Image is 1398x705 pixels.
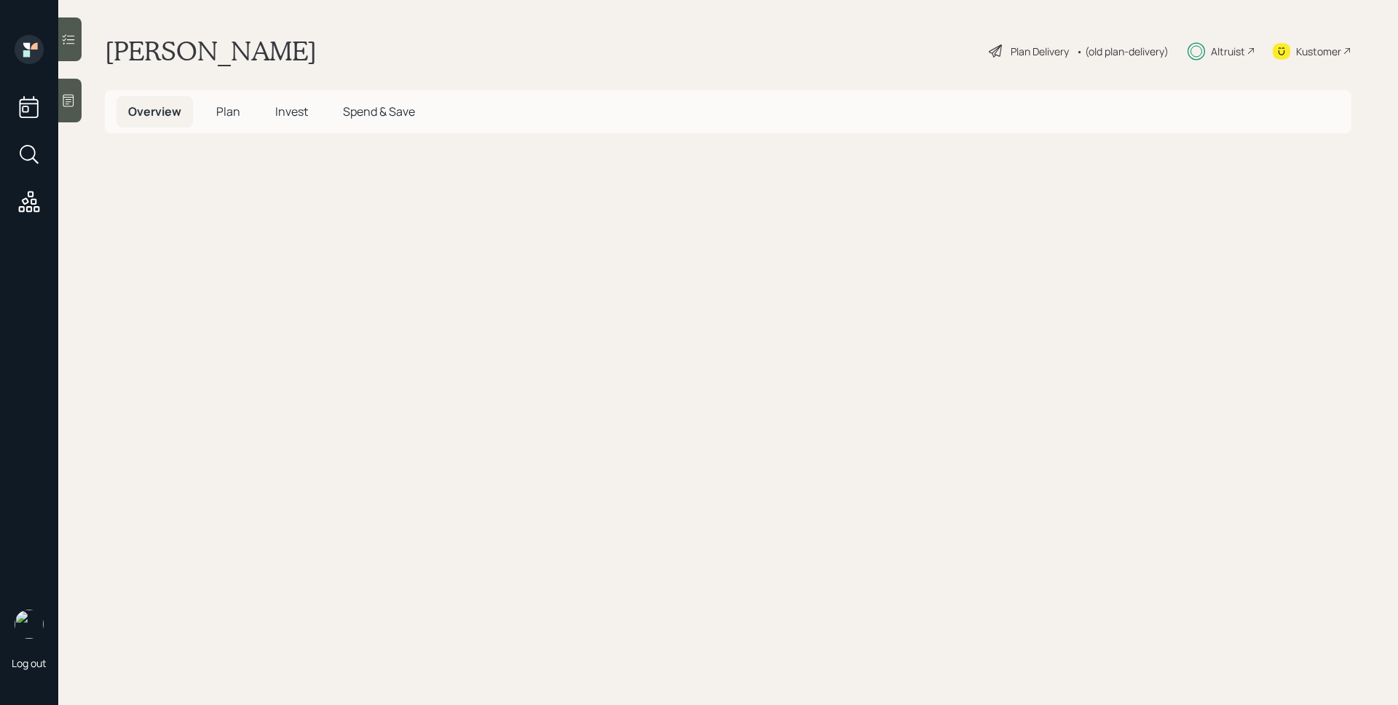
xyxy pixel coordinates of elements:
span: Invest [275,103,308,119]
div: Plan Delivery [1011,44,1069,59]
div: Kustomer [1296,44,1341,59]
div: Log out [12,656,47,670]
span: Overview [128,103,181,119]
div: • (old plan-delivery) [1076,44,1169,59]
img: james-distasi-headshot.png [15,610,44,639]
h1: [PERSON_NAME] [105,35,317,67]
span: Plan [216,103,240,119]
span: Spend & Save [343,103,415,119]
div: Altruist [1211,44,1245,59]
